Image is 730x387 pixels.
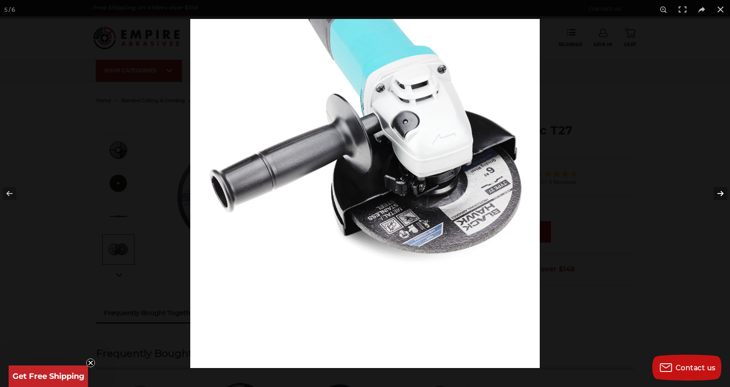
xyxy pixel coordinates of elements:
[190,19,540,368] img: BHA-6-inch-metal-grinding-wheel-type-27-depressed-center__00544.1701890339.jpg
[652,355,721,381] button: Contact us
[9,365,88,387] div: Get Free ShippingClose teaser
[86,359,95,367] button: Close teaser
[676,364,716,372] span: Contact us
[700,172,730,215] button: Next (arrow right)
[13,371,85,381] span: Get Free Shipping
